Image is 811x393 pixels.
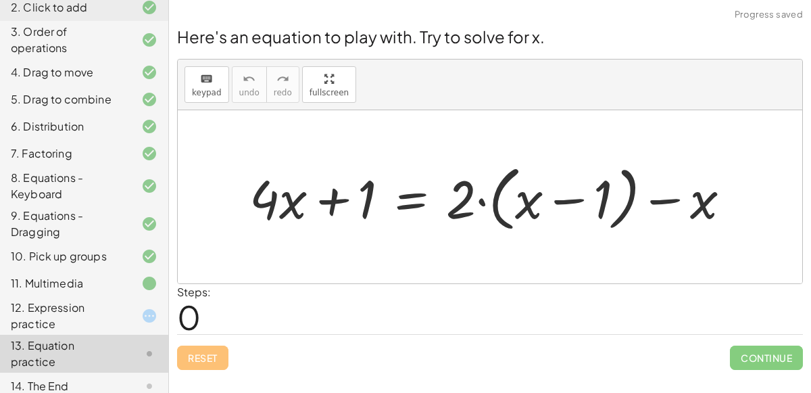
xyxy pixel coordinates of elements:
[239,88,260,97] span: undo
[11,208,120,240] div: 9. Equations - Dragging
[141,275,157,292] i: Task finished.
[177,285,211,299] label: Steps:
[177,296,201,338] span: 0
[141,118,157,135] i: Task finished and correct.
[11,118,120,135] div: 6. Distribution
[141,145,157,162] i: Task finished and correct.
[11,275,120,292] div: 11. Multimedia
[141,216,157,232] i: Task finished and correct.
[141,178,157,194] i: Task finished and correct.
[11,248,120,264] div: 10. Pick up groups
[141,308,157,324] i: Task started.
[735,8,803,22] span: Progress saved
[177,26,545,47] span: Here's an equation to play with. Try to solve for x.
[141,248,157,264] i: Task finished and correct.
[243,71,255,87] i: undo
[141,91,157,108] i: Task finished and correct.
[11,338,120,370] div: 13. Equation practice
[141,64,157,80] i: Task finished and correct.
[185,66,229,103] button: keyboardkeypad
[11,170,120,202] div: 8. Equations - Keyboard
[302,66,356,103] button: fullscreen
[200,71,213,87] i: keyboard
[141,346,157,362] i: Task not started.
[11,91,120,108] div: 5. Drag to combine
[310,88,349,97] span: fullscreen
[11,300,120,332] div: 12. Expression practice
[276,71,289,87] i: redo
[266,66,299,103] button: redoredo
[141,32,157,48] i: Task finished and correct.
[11,145,120,162] div: 7. Factoring
[274,88,292,97] span: redo
[11,64,120,80] div: 4. Drag to move
[192,88,222,97] span: keypad
[11,24,120,56] div: 3. Order of operations
[232,66,267,103] button: undoundo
